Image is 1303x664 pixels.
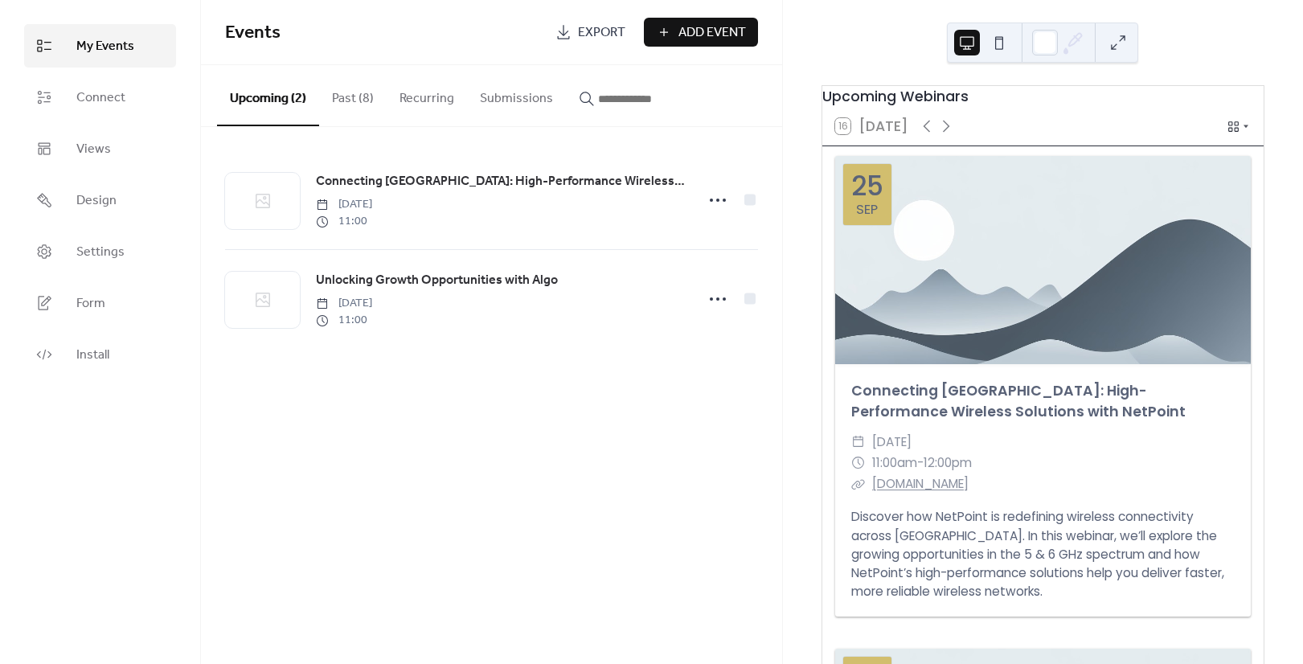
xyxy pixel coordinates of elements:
span: Unlocking Growth Opportunities with Algo [316,271,558,290]
button: Past (8) [319,65,387,125]
span: Events [225,15,281,51]
div: ​ [851,432,866,453]
div: Upcoming Webinars [822,86,1264,107]
span: 12:00pm [924,453,972,473]
button: Submissions [467,65,566,125]
span: - [917,453,924,473]
div: Sep [856,203,878,217]
span: Connecting [GEOGRAPHIC_DATA]: High-Performance Wireless Solutions with NetPoint [316,172,685,191]
span: 11:00 [316,312,372,329]
span: 11:00am [872,453,917,473]
a: [DOMAIN_NAME] [872,475,969,492]
span: Add Event [678,23,746,43]
a: Form [24,281,176,325]
span: [DATE] [316,196,372,213]
button: Recurring [387,65,467,125]
span: My Events [76,37,134,56]
span: Design [76,191,117,211]
div: Discover how NetPoint is redefining wireless connectivity across [GEOGRAPHIC_DATA]. In this webin... [835,507,1251,600]
a: Export [543,18,637,47]
span: Connect [76,88,125,108]
span: Export [578,23,625,43]
button: Add Event [644,18,758,47]
div: ​ [851,473,866,494]
a: My Events [24,24,176,68]
a: Connecting [GEOGRAPHIC_DATA]: High-Performance Wireless Solutions with NetPoint [851,381,1186,421]
div: ​ [851,453,866,473]
span: Settings [76,243,125,262]
span: [DATE] [872,432,912,453]
a: Views [24,127,176,170]
a: Connect [24,76,176,119]
a: Connecting [GEOGRAPHIC_DATA]: High-Performance Wireless Solutions with NetPoint [316,171,685,192]
span: Form [76,294,105,314]
a: Settings [24,230,176,273]
span: Install [76,346,109,365]
span: Views [76,140,111,159]
button: Upcoming (2) [217,65,319,126]
a: Install [24,333,176,376]
span: 11:00 [316,213,372,230]
span: [DATE] [316,295,372,312]
a: Unlocking Growth Opportunities with Algo [316,270,558,291]
div: 25 [851,173,883,199]
a: Design [24,178,176,222]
